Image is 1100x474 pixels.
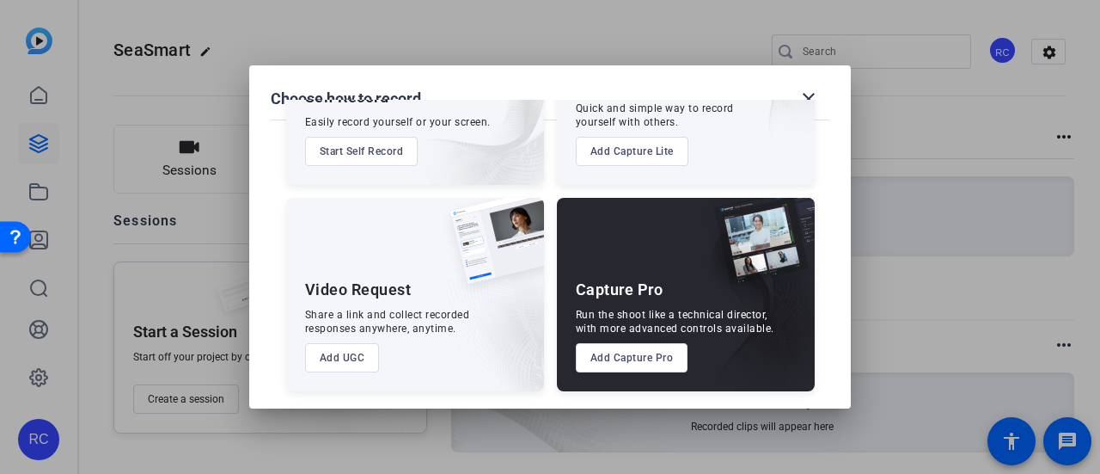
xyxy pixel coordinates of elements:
div: Share a link and collect recorded responses anywhere, anytime. [305,308,470,335]
mat-icon: close [798,89,819,109]
img: embarkstudio-self-record.png [394,28,544,185]
img: capture-pro.png [701,198,815,303]
button: Add Capture Pro [576,343,688,372]
button: Start Self Record [305,137,419,166]
div: Capture Pro [576,280,663,300]
div: Video Request [305,280,412,300]
div: Easily record yourself or your screen. [305,115,491,129]
div: Run the shoot like a technical director, with more advanced controls available. [576,308,774,335]
img: embarkstudio-ugc-content.png [444,251,544,391]
div: Quick and simple way to record yourself with others. [576,102,734,129]
button: Add UGC [305,343,380,372]
img: ugc-content.png [437,198,544,302]
img: embarkstudio-capture-pro.png [687,219,815,391]
button: Add Capture Lite [576,137,688,166]
h1: Choose how to record [271,89,421,109]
